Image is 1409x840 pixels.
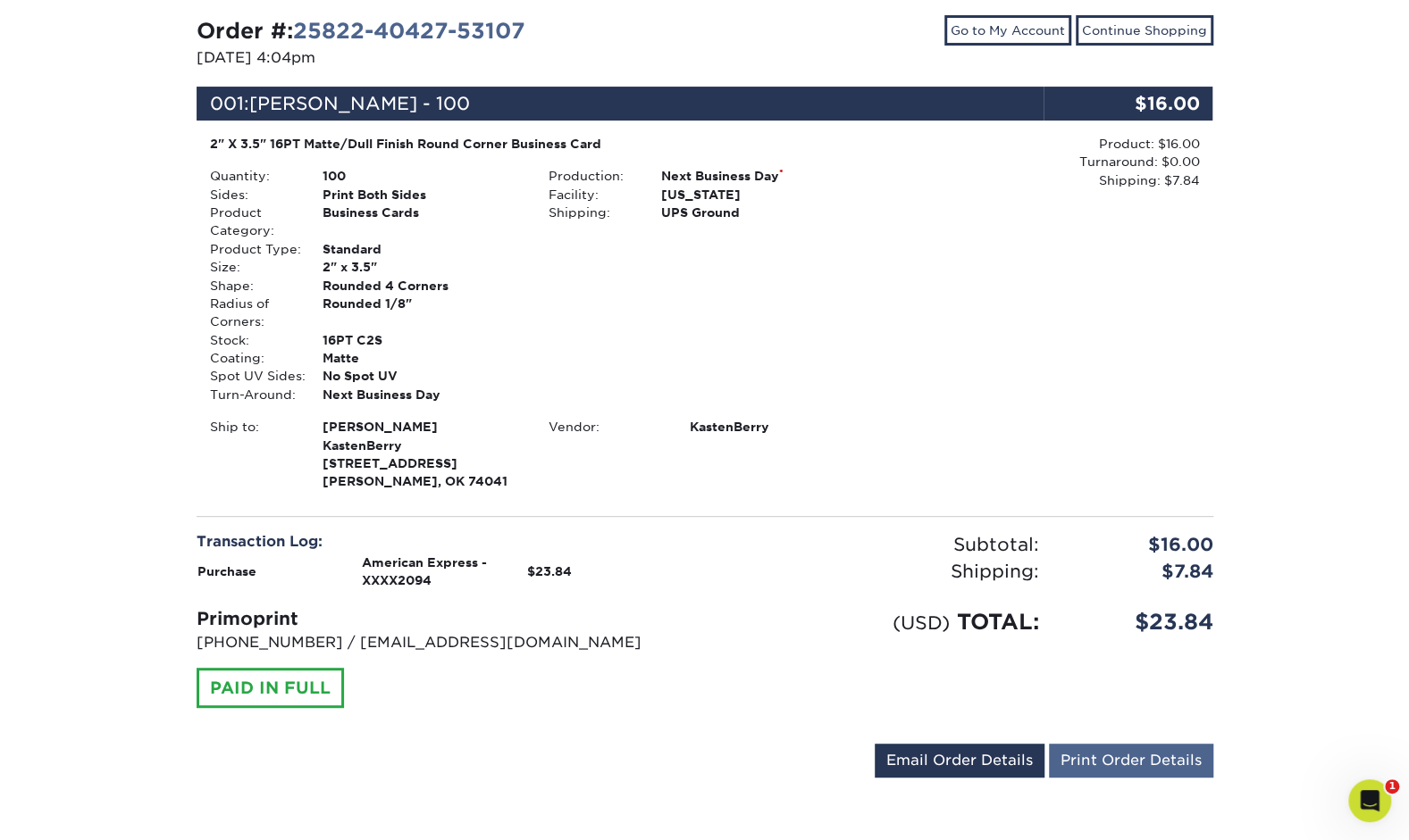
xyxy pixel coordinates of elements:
div: 2" x 3.5" [309,258,535,276]
strong: American Express - XXXX2094 [362,555,487,587]
div: Product Category: [197,204,309,240]
strong: Purchase [197,564,256,578]
div: 001: [197,87,1044,121]
a: Email Order Details [875,744,1044,778]
div: Standard [309,240,535,258]
strong: $23.84 [527,564,572,578]
div: Next Business Day [309,386,535,403]
div: Ship to: [197,418,309,491]
span: TOTAL: [957,609,1039,635]
div: [US_STATE] [648,186,874,204]
a: Print Order Details [1049,744,1213,778]
iframe: Intercom live chat [1348,779,1391,822]
div: Stock: [197,331,309,349]
p: [DATE] 4:04pm [197,47,692,69]
div: Vendor: [535,418,676,436]
span: [PERSON_NAME] - 100 [249,93,470,114]
div: 100 [309,167,535,185]
iframe: Google Customer Reviews [4,786,152,834]
div: Shipping: [535,204,648,221]
a: Go to My Account [944,15,1071,46]
a: 25822-40427-53107 [293,18,525,44]
p: [PHONE_NUMBER] / [EMAIL_ADDRESS][DOMAIN_NAME] [197,632,692,653]
div: Facility: [535,186,648,204]
div: Shape: [197,277,309,295]
div: $16.00 [1044,87,1213,121]
div: 16PT C2S [309,331,535,349]
div: PAID IN FULL [197,668,344,709]
span: 1 [1385,779,1399,794]
strong: [PERSON_NAME], OK 74041 [323,418,522,488]
div: Next Business Day [648,167,874,185]
div: $7.84 [1053,558,1227,585]
span: [PERSON_NAME] [323,418,522,436]
div: Business Cards [309,204,535,240]
div: $16.00 [1053,531,1227,558]
small: (USD) [893,611,950,634]
div: Product: $16.00 Turnaround: $0.00 Shipping: $7.84 [874,135,1199,189]
strong: Order #: [197,18,525,44]
div: Transaction Log: [197,531,692,553]
div: Shipping: [705,558,1053,585]
div: 2" X 3.5" 16PT Matte/Dull Finish Round Corner Business Card [210,135,861,153]
div: Matte [309,349,535,367]
div: KastenBerry [676,418,874,436]
span: [STREET_ADDRESS] [323,454,522,472]
div: Sides: [197,186,309,204]
div: UPS Ground [648,204,874,221]
div: Quantity: [197,167,309,185]
div: Turn-Around: [197,386,309,403]
div: Print Both Sides [309,186,535,204]
span: KastenBerry [323,437,522,454]
div: No Spot UV [309,367,535,385]
a: Continue Shopping [1076,15,1213,46]
div: Rounded 4 Corners [309,277,535,295]
div: Subtotal: [705,531,1053,558]
div: $23.84 [1053,606,1227,638]
div: Product Type: [197,240,309,258]
div: Size: [197,258,309,276]
div: Production: [535,167,648,185]
div: Spot UV Sides: [197,367,309,385]
div: Radius of Corners: [197,295,309,331]
div: Coating: [197,349,309,367]
div: Rounded 1/8" [309,295,535,331]
div: Primoprint [197,605,692,632]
